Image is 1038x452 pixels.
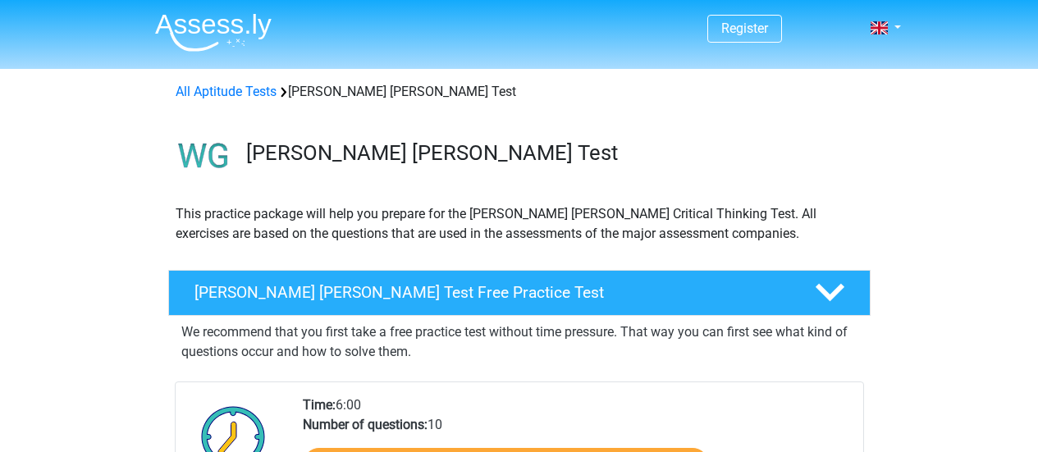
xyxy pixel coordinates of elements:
a: Register [721,21,768,36]
div: [PERSON_NAME] [PERSON_NAME] Test [169,82,870,102]
b: Number of questions: [303,417,428,432]
h4: [PERSON_NAME] [PERSON_NAME] Test Free Practice Test [194,283,789,302]
a: [PERSON_NAME] [PERSON_NAME] Test Free Practice Test [162,270,877,316]
img: watson glaser test [169,121,239,191]
b: Time: [303,397,336,413]
h3: [PERSON_NAME] [PERSON_NAME] Test [246,140,857,166]
p: This practice package will help you prepare for the [PERSON_NAME] [PERSON_NAME] Critical Thinking... [176,204,863,244]
p: We recommend that you first take a free practice test without time pressure. That way you can fir... [181,322,857,362]
img: Assessly [155,13,272,52]
a: All Aptitude Tests [176,84,277,99]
